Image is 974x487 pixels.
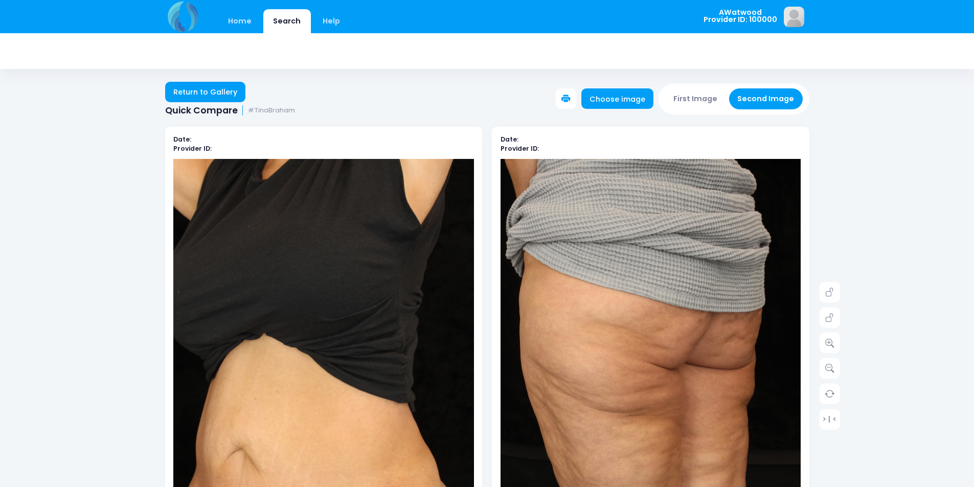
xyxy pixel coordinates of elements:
[784,7,804,27] img: image
[218,9,262,33] a: Home
[173,135,191,144] b: Date:
[312,9,350,33] a: Help
[665,88,726,109] button: First Image
[501,144,539,153] b: Provider ID:
[165,105,238,116] span: Quick Compare
[165,82,246,102] a: Return to Gallery
[173,144,212,153] b: Provider ID:
[248,107,295,114] small: #TinaBraham
[263,9,311,33] a: Search
[501,135,518,144] b: Date:
[729,88,803,109] button: Second Image
[820,409,840,429] a: > | <
[581,88,654,109] a: Choose image
[704,9,777,24] span: AWatwood Provider ID: 100000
